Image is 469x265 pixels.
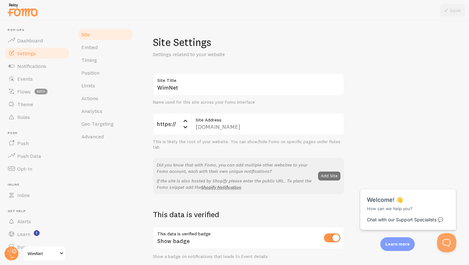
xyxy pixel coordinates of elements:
a: Learn [4,228,70,240]
div: This is likely the root of your website. You can show/hide Fomo on specific pages under Rules tab [153,139,344,150]
a: Limits [78,79,133,92]
a: Embed [78,41,133,54]
a: Inline [4,189,70,202]
span: Settings [17,50,36,56]
a: Support [4,240,70,253]
svg: <p>Watch New Feature Tutorials!</p> [34,230,40,236]
div: Show a badge on notifications that leads to Event details [153,254,344,260]
a: Actions [78,92,133,105]
span: Advanced [81,133,104,140]
a: Rules [4,111,70,123]
span: Inline [17,192,30,198]
span: Position [81,70,100,76]
span: Events [17,76,33,82]
a: Push [4,137,70,150]
a: WimNet [23,246,66,261]
p: Did you know that with Fomo, you can add multiple other websites to your Fomo account, each with ... [157,162,314,174]
a: Opt-In [4,162,70,175]
a: Position [78,66,133,79]
a: Analytics [78,105,133,117]
span: Push [8,131,70,135]
a: Flows beta [4,85,70,98]
span: Notifications [17,63,46,69]
span: Geo Targeting [81,121,114,127]
span: Opt-In [17,166,32,172]
button: Add Site [318,172,340,180]
span: Push Data [17,153,41,159]
span: beta [34,89,48,94]
label: Site Address [191,113,344,124]
span: Get Help [8,209,70,213]
a: Alerts [4,215,70,228]
span: Timing [81,57,97,63]
a: Dashboard [4,34,70,47]
span: Site [81,31,90,38]
a: Site [78,28,133,41]
a: Events [4,72,70,85]
div: Show badge [153,227,344,250]
span: Support [17,244,36,250]
span: Learn [17,231,30,237]
h2: This data is verified [153,210,344,219]
span: Dashboard [17,37,43,44]
span: Theme [17,101,33,107]
div: Learn more [380,237,415,251]
iframe: Help Scout Beacon - Open [437,233,456,252]
a: Shopify Notification [201,184,241,190]
span: Inline [8,183,70,187]
a: Push Data [4,150,70,162]
a: Geo Targeting [78,117,133,130]
span: Alerts [17,218,31,225]
p: Learn more [385,241,410,247]
span: Actions [81,95,98,101]
label: Site Title [153,73,344,84]
iframe: Help Scout Beacon - Messages and Notifications [357,173,460,233]
span: WimNet [27,250,58,257]
a: Theme [4,98,70,111]
span: Embed [81,44,98,50]
a: Notifications [4,60,70,72]
a: Advanced [78,130,133,143]
span: Rules [17,114,30,120]
span: Flows [17,88,31,95]
span: Push [17,140,29,146]
p: If the site is also hosted by Shopify please enter the public URL. To plant the Fomo snippet add the [157,178,314,190]
h1: Site Settings [153,36,344,49]
span: Analytics [81,108,102,114]
a: Timing [78,54,133,66]
p: Settings related to your website [153,51,306,58]
span: Limits [81,82,95,89]
span: Pop-ups [8,28,70,32]
div: https:// [153,113,191,135]
div: Name used for this site across your Fomo interface [153,99,344,105]
a: Settings [4,47,70,60]
img: fomo-relay-logo-orange.svg [7,2,39,18]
